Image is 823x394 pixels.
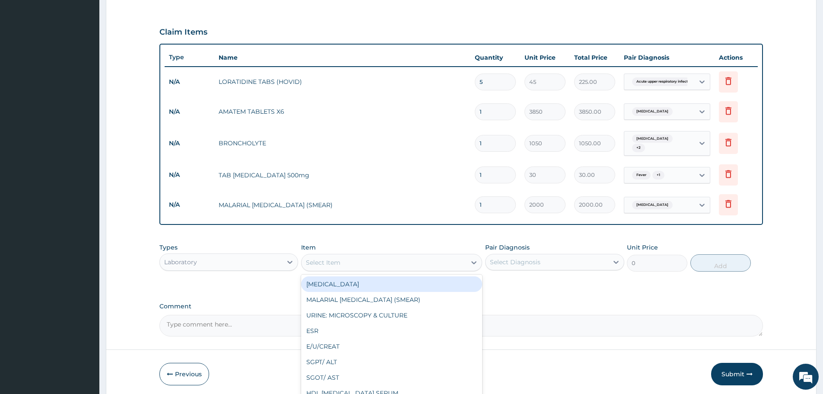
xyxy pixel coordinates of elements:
td: MALARIAL [MEDICAL_DATA] (SMEAR) [214,196,470,214]
th: Name [214,49,470,66]
th: Actions [715,49,758,66]
label: Types [159,244,178,251]
div: URINE: MICROSCOPY & CULTURE [301,308,482,323]
span: Acute upper respiratory infect... [632,77,695,86]
td: N/A [165,74,214,90]
label: Item [301,243,316,252]
th: Unit Price [520,49,570,66]
th: Pair Diagnosis [620,49,715,66]
div: Select Diagnosis [490,258,540,266]
td: LORATIDINE TABS (HOVID) [214,73,470,90]
div: Chat with us now [45,48,145,60]
td: N/A [165,197,214,213]
th: Quantity [470,49,520,66]
div: Select Item [306,258,340,267]
span: We're online! [50,109,119,196]
div: ESR [301,323,482,339]
div: SGPT/ ALT [301,354,482,370]
h3: Claim Items [159,28,207,37]
button: Previous [159,363,209,385]
span: [MEDICAL_DATA] [632,135,673,143]
button: Add [690,254,751,272]
th: Type [165,49,214,65]
label: Pair Diagnosis [485,243,530,252]
span: [MEDICAL_DATA] [632,107,673,116]
button: Submit [711,363,763,385]
span: Fever [632,171,651,179]
td: TAB [MEDICAL_DATA] 500mg [214,167,470,184]
span: [MEDICAL_DATA] [632,201,673,209]
label: Unit Price [627,243,658,252]
td: N/A [165,167,214,183]
th: Total Price [570,49,620,66]
label: Comment [159,303,763,310]
td: N/A [165,135,214,151]
div: Minimize live chat window [142,4,162,25]
div: MALARIAL [MEDICAL_DATA] (SMEAR) [301,292,482,308]
span: + 2 [632,144,645,152]
span: + 1 [652,171,664,179]
td: AMATEM TABLETS X6 [214,103,470,120]
div: Laboratory [164,258,197,266]
div: E/U/CREAT [301,339,482,354]
img: d_794563401_company_1708531726252_794563401 [16,43,35,65]
td: BRONCHOLYTE [214,135,470,152]
div: [MEDICAL_DATA] [301,276,482,292]
div: SGOT/ AST [301,370,482,385]
td: N/A [165,104,214,120]
textarea: Type your message and hit 'Enter' [4,236,165,266]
